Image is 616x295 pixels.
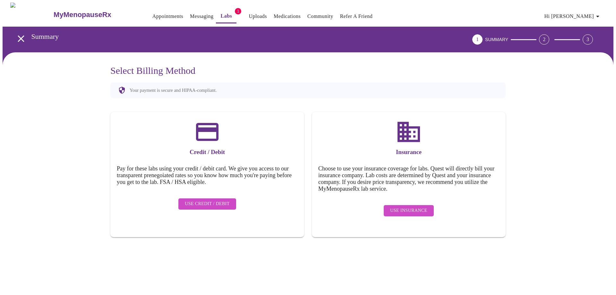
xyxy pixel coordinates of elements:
span: Use Credit / Debit [185,200,230,208]
button: Refer a Friend [338,10,375,23]
span: Use Insurance [390,207,427,215]
button: Appointments [150,10,186,23]
img: MyMenopauseRx Logo [10,3,53,27]
p: Your payment is secure and HIPAA-compliant. [130,88,217,93]
button: Community [305,10,336,23]
h3: MyMenopauseRx [54,11,111,19]
h5: Pay for these labs using your credit / debit card. We give you access to our transparent prenegoi... [117,165,298,186]
button: Messaging [187,10,216,23]
a: Labs [221,12,232,21]
button: Medications [271,10,303,23]
a: Messaging [190,12,213,21]
div: 3 [583,34,593,45]
button: Labs [216,10,236,23]
a: Refer a Friend [340,12,373,21]
button: Use Credit / Debit [178,198,236,210]
span: SUMMARY [485,37,508,42]
a: Appointments [152,12,183,21]
h3: Summary [31,32,437,41]
h3: Insurance [318,149,499,156]
button: Uploads [246,10,269,23]
div: 1 [472,34,483,45]
button: Use Insurance [384,205,433,216]
h3: Credit / Debit [117,149,298,156]
span: 1 [235,8,241,14]
span: Hi [PERSON_NAME] [544,12,602,21]
div: 2 [539,34,549,45]
h5: Choose to use your insurance coverage for labs. Quest will directly bill your insurance company. ... [318,165,499,192]
a: Medications [274,12,301,21]
button: open drawer [12,29,30,48]
a: Uploads [249,12,267,21]
a: MyMenopauseRx [53,4,137,26]
a: Community [307,12,333,21]
h3: Select Billing Method [110,65,506,76]
button: Hi [PERSON_NAME] [542,10,604,23]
